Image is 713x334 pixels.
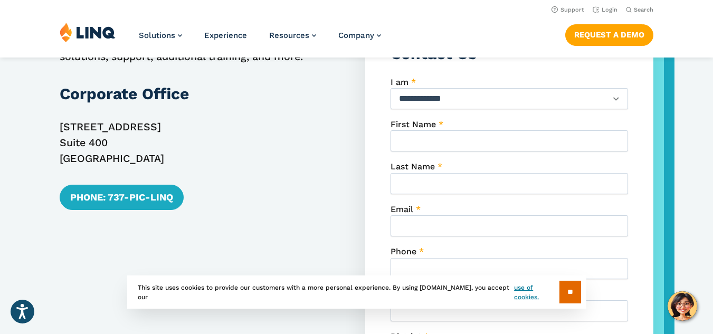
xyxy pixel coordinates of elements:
span: Last Name [391,161,435,171]
button: Open Search Bar [626,6,653,14]
nav: Button Navigation [565,22,653,45]
a: Experience [204,31,247,40]
p: [STREET_ADDRESS] Suite 400 [GEOGRAPHIC_DATA] [60,119,348,167]
span: Solutions [139,31,175,40]
span: Resources [269,31,309,40]
a: Solutions [139,31,182,40]
span: Search [634,6,653,13]
a: Support [552,6,584,13]
img: LINQ | K‑12 Software [60,22,116,42]
a: use of cookies. [514,283,559,302]
button: Hello, have a question? Let’s chat. [668,291,697,321]
a: Request a Demo [565,24,653,45]
h3: Corporate Office [60,83,348,106]
a: Login [593,6,617,13]
span: Phone [391,246,416,256]
a: Phone: 737-PIC-LINQ [60,185,184,210]
a: Resources [269,31,316,40]
nav: Primary Navigation [139,22,381,57]
span: I am [391,77,408,87]
span: Company [338,31,374,40]
span: First Name [391,119,436,129]
div: This site uses cookies to provide our customers with a more personal experience. By using [DOMAIN... [127,275,586,309]
span: Email [391,204,413,214]
a: Company [338,31,381,40]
